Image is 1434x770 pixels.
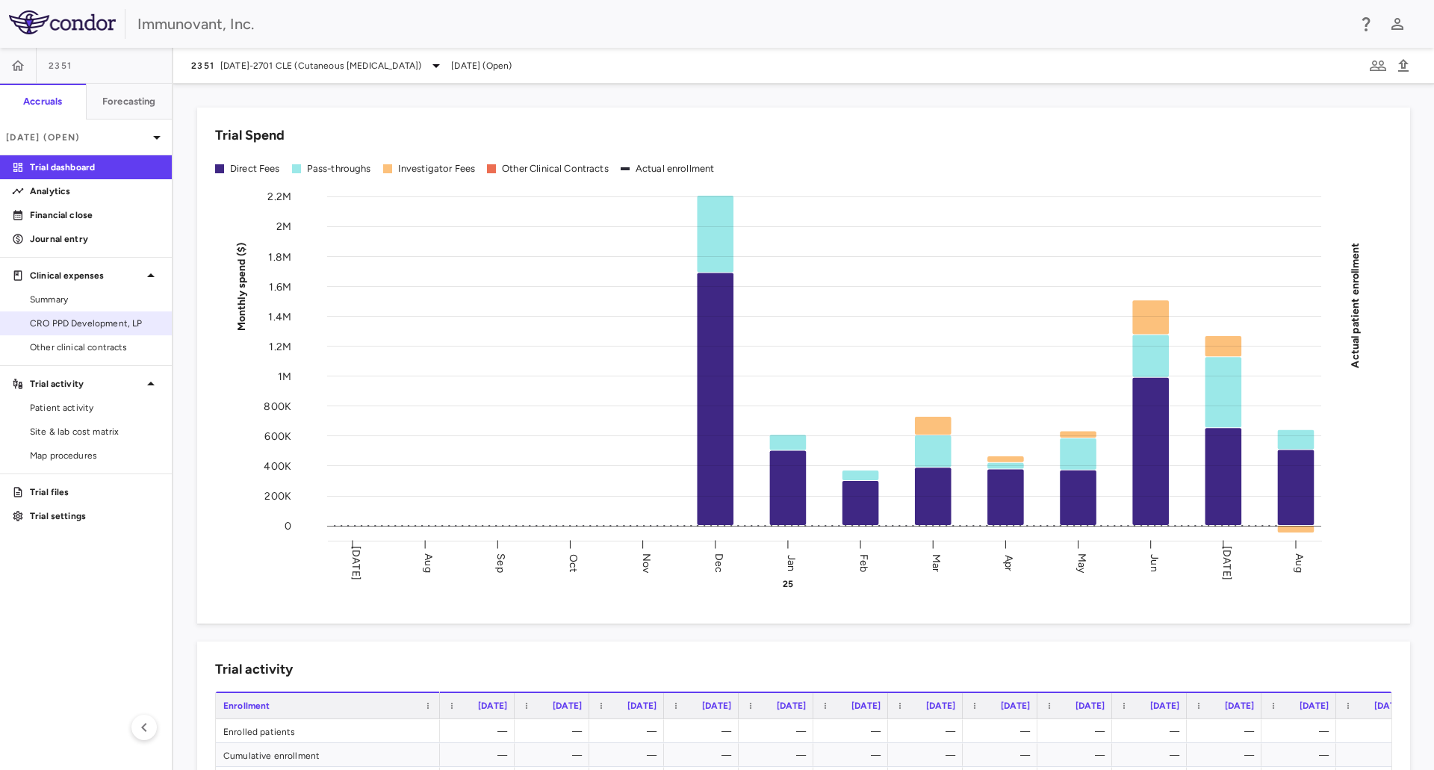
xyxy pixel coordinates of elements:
text: May [1075,553,1088,573]
div: — [901,719,955,743]
tspan: 2.2M [267,190,291,203]
h6: Trial activity [215,659,293,680]
div: — [1126,743,1179,767]
div: Enrolled patients [216,719,440,742]
div: — [1051,743,1105,767]
div: — [827,743,881,767]
span: Patient activity [30,401,160,415]
p: Trial settings [30,509,160,523]
span: [DATE] [702,701,731,711]
div: — [677,743,731,767]
tspan: 1.2M [269,340,291,353]
span: [DATE] [851,701,881,711]
span: [DATE] [553,701,582,711]
img: logo-full-SnFGN8VE.png [9,10,116,34]
p: Analytics [30,184,160,198]
text: Sep [494,553,507,572]
span: Site & lab cost matrix [30,425,160,438]
div: Pass-throughs [307,162,371,176]
div: — [901,743,955,767]
div: — [827,719,881,743]
tspan: 1.4M [268,310,291,323]
span: [DATE] (Open) [451,59,512,72]
div: — [603,719,657,743]
tspan: Actual patient enrollment [1349,242,1362,367]
div: — [453,743,507,767]
tspan: 1.8M [268,250,291,263]
div: — [1126,719,1179,743]
div: — [752,719,806,743]
div: — [1275,719,1329,743]
span: 2351 [191,60,214,72]
p: Clinical expenses [30,269,142,282]
span: [DATE] [1001,701,1030,711]
text: [DATE] [350,546,362,580]
div: Immunovant, Inc. [137,13,1347,35]
div: Actual enrollment [636,162,715,176]
div: — [528,743,582,767]
div: — [1200,743,1254,767]
div: — [1051,719,1105,743]
div: — [752,743,806,767]
text: Aug [422,553,435,572]
text: Dec [713,553,725,572]
tspan: 400K [264,459,291,472]
tspan: 800K [264,400,291,412]
div: Other Clinical Contracts [502,162,609,176]
div: Investigator Fees [398,162,476,176]
span: [DATE] [926,701,955,711]
tspan: 0 [285,520,291,533]
span: [DATE]-2701 CLE (Cutaneous [MEDICAL_DATA]) [220,59,421,72]
h6: Trial Spend [215,125,285,146]
tspan: 200K [264,489,291,502]
span: Summary [30,293,160,306]
span: CRO PPD Development, LP [30,317,160,330]
text: Apr [1002,554,1015,571]
span: [DATE] [1374,701,1403,711]
p: Financial close [30,208,160,222]
span: [DATE] [1300,701,1329,711]
text: Jun [1148,554,1161,571]
p: Journal entry [30,232,160,246]
p: [DATE] (Open) [6,131,148,144]
div: — [1350,743,1403,767]
span: 2351 [49,60,72,72]
span: [DATE] [627,701,657,711]
tspan: Monthly spend ($) [235,242,248,331]
text: Aug [1293,553,1306,572]
p: Trial activity [30,377,142,391]
span: [DATE] [1075,701,1105,711]
p: Trial files [30,485,160,499]
div: Cumulative enrollment [216,743,440,766]
tspan: 2M [276,220,291,233]
div: — [677,719,731,743]
text: Oct [567,553,580,571]
text: [DATE] [1220,546,1233,580]
span: [DATE] [1150,701,1179,711]
h6: Forecasting [102,95,156,108]
text: Mar [930,553,943,571]
div: — [1350,719,1403,743]
text: Jan [785,554,798,571]
tspan: 1.6M [269,280,291,293]
span: [DATE] [1225,701,1254,711]
text: Feb [857,553,870,571]
h6: Accruals [23,95,62,108]
tspan: 600K [264,429,291,442]
span: Other clinical contracts [30,341,160,354]
div: — [976,743,1030,767]
span: Enrollment [223,701,270,711]
div: — [976,719,1030,743]
span: [DATE] [478,701,507,711]
div: — [1200,719,1254,743]
text: 25 [783,579,793,589]
text: Nov [640,553,653,573]
div: Direct Fees [230,162,280,176]
div: — [528,719,582,743]
div: — [453,719,507,743]
span: Map procedures [30,449,160,462]
div: — [1275,743,1329,767]
tspan: 1M [278,370,291,382]
p: Trial dashboard [30,161,160,174]
div: — [603,743,657,767]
